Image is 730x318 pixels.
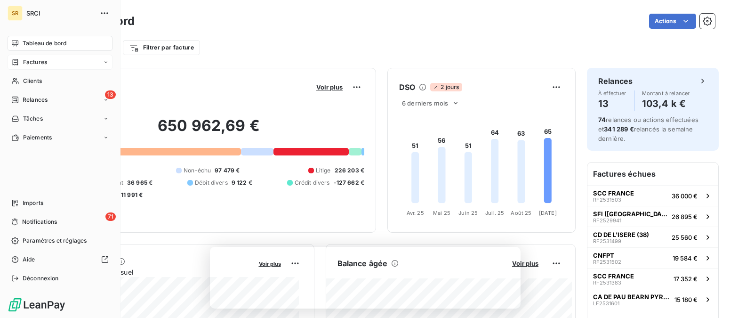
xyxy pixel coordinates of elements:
[335,166,364,175] span: 226 203 €
[593,210,668,218] span: SFI ([GEOGRAPHIC_DATA])
[598,116,606,123] span: 74
[430,83,462,91] span: 2 jours
[184,166,211,175] span: Non-échu
[295,179,330,187] span: Crédit divers
[593,252,614,259] span: CNFPT
[512,260,538,267] span: Voir plus
[23,133,52,142] span: Paiements
[485,210,504,216] tspan: Juil. 25
[674,275,698,283] span: 17 352 €
[316,83,343,91] span: Voir plus
[26,9,94,17] span: SRCI
[23,236,87,245] span: Paramètres et réglages
[598,96,626,111] h4: 13
[8,297,66,312] img: Logo LeanPay
[210,247,521,309] iframe: Enquête de LeanPay
[511,210,531,216] tspan: Août 25
[8,6,23,21] div: SR
[316,166,331,175] span: Litige
[399,82,415,93] h6: DSO
[598,116,698,142] span: relances ou actions effectuées et relancés la semaine dernière.
[23,58,47,66] span: Factures
[642,96,690,111] h4: 103,4 k €
[587,268,718,289] button: SCC FRANCERF253138317 352 €
[587,289,718,310] button: CA DE PAU BEARN PYRENEESLF253160115 180 €
[598,75,633,87] h6: Relances
[672,234,698,241] span: 25 560 €
[509,259,541,268] button: Voir plus
[593,189,634,197] span: SCC FRANCE
[642,90,690,96] span: Montant à relancer
[105,90,116,99] span: 13
[402,99,448,107] span: 6 derniers mois
[23,114,43,123] span: Tâches
[53,116,364,145] h2: 650 962,69 €
[672,192,698,200] span: 36 000 €
[587,163,718,185] h6: Factures échues
[649,14,696,29] button: Actions
[593,197,621,203] span: RF2531503
[593,301,619,306] span: LF2531601
[23,274,59,283] span: Déconnexion
[23,199,43,207] span: Imports
[123,40,200,55] button: Filtrer par facture
[587,206,718,227] button: SFI ([GEOGRAPHIC_DATA])RF252994126 895 €
[587,227,718,247] button: CD DE L'ISERE (38)RF253149925 560 €
[215,166,240,175] span: 97 479 €
[539,210,557,216] tspan: [DATE]
[593,231,649,238] span: CD DE L'ISERE (38)
[587,185,718,206] button: SCC FRANCERF253150336 000 €
[433,210,450,216] tspan: Mai 25
[604,125,634,133] span: 341 289 €
[8,252,112,267] a: Aide
[593,218,621,223] span: RF2529941
[127,179,152,187] span: 36 965 €
[23,77,42,85] span: Clients
[458,210,478,216] tspan: Juin 25
[674,296,698,303] span: 15 180 €
[672,213,698,220] span: 26 895 €
[334,179,365,187] span: -127 662 €
[407,210,424,216] tspan: Avr. 25
[23,39,66,48] span: Tableau de bord
[587,247,718,268] button: CNFPTRF253150219 584 €
[313,83,345,91] button: Voir plus
[232,179,252,187] span: 9 122 €
[593,238,621,244] span: RF2531499
[593,259,621,265] span: RF2531502
[22,218,57,226] span: Notifications
[118,191,143,199] span: -11 991 €
[593,280,621,285] span: RF2531383
[673,254,698,262] span: 19 584 €
[23,255,35,264] span: Aide
[53,267,252,277] span: Chiffre d'affaires mensuel
[698,286,721,309] iframe: Intercom live chat
[593,293,671,301] span: CA DE PAU BEARN PYRENEES
[23,96,48,104] span: Relances
[598,90,626,96] span: À effectuer
[593,272,634,280] span: SCC FRANCE
[105,212,116,221] span: 71
[195,179,228,187] span: Débit divers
